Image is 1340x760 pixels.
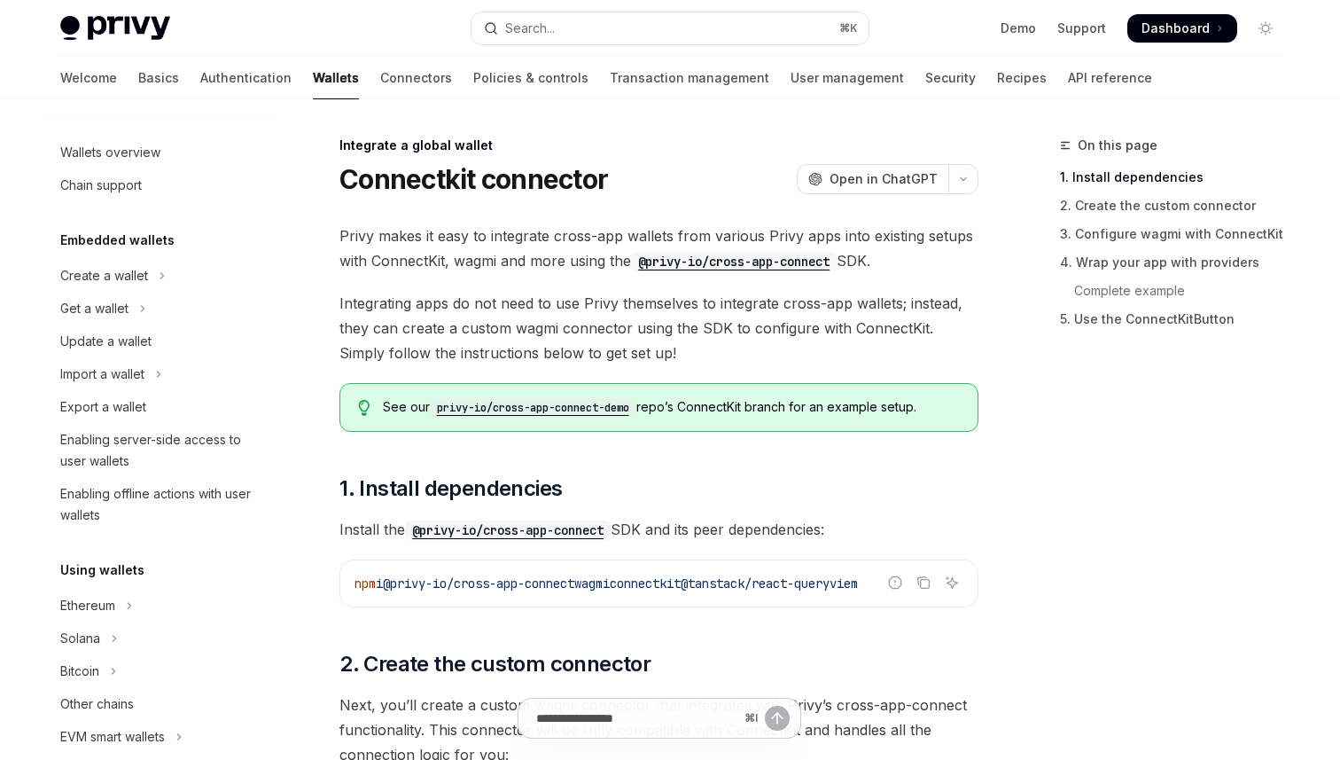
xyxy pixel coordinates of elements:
[380,57,452,99] a: Connectors
[610,57,769,99] a: Transaction management
[46,721,273,753] button: Toggle EVM smart wallets section
[60,364,144,385] div: Import a wallet
[791,57,904,99] a: User management
[60,560,144,581] h5: Using wallets
[610,576,681,592] span: connectkit
[313,57,359,99] a: Wallets
[60,726,165,748] div: EVM smart wallets
[46,358,273,390] button: Toggle Import a wallet section
[1060,248,1294,277] a: 4. Wrap your app with providers
[46,590,273,622] button: Toggle Ethereum section
[200,57,292,99] a: Authentication
[1060,163,1294,192] a: 1. Install dependencies
[46,391,273,423] a: Export a wallet
[339,474,562,503] span: 1. Install dependencies
[46,424,273,477] a: Enabling server-side access to user wallets
[339,291,978,365] span: Integrating apps do not need to use Privy themselves to integrate cross-app wallets; instead, the...
[430,399,636,417] code: privy-io/cross-app-connect-demo
[46,688,273,720] a: Other chains
[1068,57,1152,99] a: API reference
[339,650,651,678] span: 2. Create the custom connector
[925,57,976,99] a: Security
[1251,14,1280,43] button: Toggle dark mode
[681,576,830,592] span: @tanstack/react-query
[1127,14,1237,43] a: Dashboard
[884,571,907,594] button: Report incorrect code
[60,429,262,472] div: Enabling server-side access to user wallets
[383,576,574,592] span: @privy-io/cross-app-connect
[60,57,117,99] a: Welcome
[339,517,978,542] span: Install the SDK and its peer dependencies:
[60,175,142,196] div: Chain support
[60,298,129,319] div: Get a wallet
[405,521,611,540] code: @privy-io/cross-app-connect
[60,595,115,616] div: Ethereum
[60,265,148,286] div: Create a wallet
[1057,20,1106,37] a: Support
[940,571,963,594] button: Ask AI
[631,252,837,270] a: @privy-io/cross-app-connect
[46,293,273,325] button: Toggle Get a wallet section
[471,12,869,44] button: Open search
[631,252,837,271] code: @privy-io/cross-app-connect
[383,398,960,417] span: See our repo’s ConnectKit branch for an example setup.
[839,21,858,35] span: ⌘ K
[46,325,273,357] a: Update a wallet
[46,623,273,654] button: Toggle Solana section
[405,521,611,538] a: @privy-io/cross-app-connect
[765,706,790,731] button: Send message
[60,628,100,649] div: Solana
[138,57,179,99] a: Basics
[830,576,858,592] span: viem
[339,223,978,273] span: Privy makes it easy to integrate cross-app wallets from various Privy apps into existing setups w...
[376,576,383,592] span: i
[60,661,99,682] div: Bitcoin
[912,571,935,594] button: Copy the contents from the code block
[1001,20,1036,37] a: Demo
[60,331,152,352] div: Update a wallet
[1060,220,1294,248] a: 3. Configure wagmi with ConnectKit
[830,170,938,188] span: Open in ChatGPT
[536,699,737,738] input: Ask a question...
[430,399,636,414] a: privy-io/cross-app-connect-demo
[46,137,273,168] a: Wallets overview
[60,396,146,418] div: Export a wallet
[1060,277,1294,305] a: Complete example
[797,164,948,194] button: Open in ChatGPT
[46,655,273,687] button: Toggle Bitcoin section
[1060,192,1294,220] a: 2. Create the custom connector
[60,693,134,715] div: Other chains
[1060,305,1294,333] a: 5. Use the ConnectKitButton
[339,163,608,195] h1: Connectkit connector
[358,400,370,416] svg: Tip
[354,576,376,592] span: npm
[46,478,273,531] a: Enabling offline actions with user wallets
[60,142,160,163] div: Wallets overview
[473,57,588,99] a: Policies & controls
[574,576,610,592] span: wagmi
[60,230,175,251] h5: Embedded wallets
[46,169,273,201] a: Chain support
[1141,20,1210,37] span: Dashboard
[997,57,1047,99] a: Recipes
[1078,135,1157,156] span: On this page
[339,137,978,154] div: Integrate a global wallet
[60,16,170,41] img: light logo
[505,18,555,39] div: Search...
[60,483,262,526] div: Enabling offline actions with user wallets
[46,260,273,292] button: Toggle Create a wallet section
